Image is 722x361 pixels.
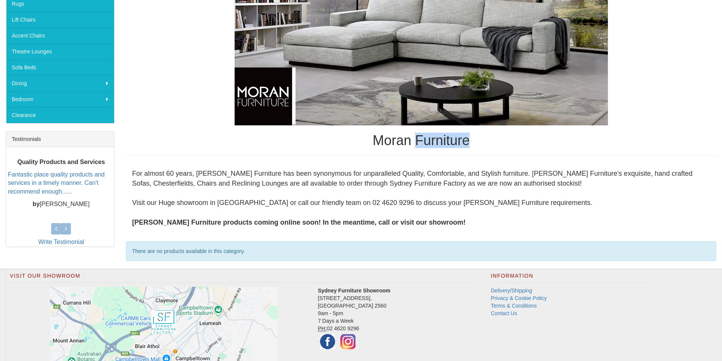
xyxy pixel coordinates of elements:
[6,91,114,107] a: Bedroom
[10,273,472,283] h2: Visit Our Showroom
[6,28,114,44] a: Accent Chairs
[491,310,517,316] a: Contact Us
[338,332,357,351] img: Instagram
[8,171,105,195] a: Fantastic place quality products and services in a timely manner. Can't recommend enough......
[491,288,532,294] a: Delivery/Shipping
[17,159,105,165] b: Quality Products and Services
[491,303,537,309] a: Terms & Conditions
[6,59,114,75] a: Sofa Beds
[132,219,465,226] b: [PERSON_NAME] Furniture products coming online soon! In the meantime, call or visit our showroom!
[33,201,40,207] b: by
[126,241,716,261] div: There are no products available in this category.
[8,200,114,209] p: [PERSON_NAME]
[318,332,337,351] img: Facebook
[491,273,652,283] h2: Information
[6,131,114,147] div: Testimonials
[6,12,114,28] a: Lift Chairs
[318,325,327,332] abbr: Phone
[318,288,390,294] strong: Sydney Furniture Showroom
[6,44,114,59] a: Theatre Lounges
[6,75,114,91] a: Dining
[491,295,547,301] a: Privacy & Cookie Policy
[6,107,114,123] a: Clearance
[38,239,84,245] a: Write Testimonial
[126,163,716,233] div: For almost 60 years, [PERSON_NAME] Furniture has been synonymous for unparalleled Quality, Comfor...
[126,133,716,148] h1: Moran Furniture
